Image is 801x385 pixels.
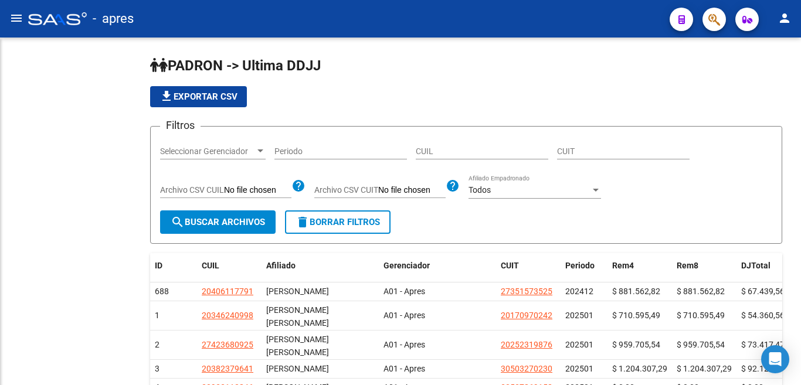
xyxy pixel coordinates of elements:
span: [PERSON_NAME] [266,287,329,296]
div: $ 67.439,56 [741,285,796,298]
div: $ 959.705,54 [612,338,667,352]
mat-icon: file_download [159,89,174,103]
div: $ 73.417,47 [741,338,796,352]
span: 20170970242 [501,311,552,320]
mat-icon: help [291,179,306,193]
div: $ 710.595,49 [612,309,667,322]
div: $ 881.562,82 [612,285,667,298]
mat-icon: person [778,11,792,25]
span: 20252319876 [501,340,552,349]
span: 2 [155,340,159,349]
span: 20382379641 [202,364,253,373]
span: 202412 [565,287,593,296]
span: Archivo CSV CUIL [160,185,224,195]
span: Todos [469,185,491,195]
div: $ 959.705,54 [677,338,732,352]
span: 688 [155,287,169,296]
span: 202501 [565,340,593,349]
span: Exportar CSV [159,91,237,102]
span: CUIT [501,261,519,270]
span: DJTotal [741,261,771,270]
span: 20346240998 [202,311,253,320]
span: 27423680925 [202,340,253,349]
span: Buscar Archivos [171,217,265,227]
span: 202501 [565,364,593,373]
mat-icon: search [171,215,185,229]
datatable-header-cell: Periodo [561,253,607,278]
span: 20406117791 [202,287,253,296]
mat-icon: help [446,179,460,193]
span: [PERSON_NAME] [PERSON_NAME] [266,335,329,357]
button: Buscar Archivos [160,210,276,234]
span: 3 [155,364,159,373]
span: 27351573525 [501,287,552,296]
button: Borrar Filtros [285,210,391,234]
div: $ 92.129,51 [741,362,796,376]
span: [PERSON_NAME] [PERSON_NAME] [266,305,329,328]
input: Archivo CSV CUIT [378,185,446,196]
datatable-header-cell: Gerenciador [379,253,496,278]
h3: Filtros [160,117,201,134]
span: 202501 [565,311,593,320]
span: A01 - Apres [383,311,425,320]
div: $ 710.595,49 [677,309,732,322]
span: 1 [155,311,159,320]
span: Borrar Filtros [296,217,380,227]
datatable-header-cell: Afiliado [262,253,379,278]
datatable-header-cell: ID [150,253,197,278]
span: Rem8 [677,261,698,270]
span: - apres [93,6,134,32]
div: $ 54.360,56 [741,309,796,322]
span: ID [155,261,162,270]
span: Periodo [565,261,595,270]
span: Archivo CSV CUIT [314,185,378,195]
span: Afiliado [266,261,296,270]
datatable-header-cell: CUIL [197,253,262,278]
datatable-header-cell: Rem4 [607,253,672,278]
span: 30503270230 [501,364,552,373]
span: [PERSON_NAME] [266,364,329,373]
span: CUIL [202,261,219,270]
span: Seleccionar Gerenciador [160,146,255,156]
span: A01 - Apres [383,287,425,296]
input: Archivo CSV CUIL [224,185,291,196]
datatable-header-cell: Rem8 [672,253,736,278]
div: Open Intercom Messenger [761,345,789,373]
div: $ 881.562,82 [677,285,732,298]
div: $ 1.204.307,29 [612,362,667,376]
mat-icon: menu [9,11,23,25]
div: $ 1.204.307,29 [677,362,732,376]
datatable-header-cell: CUIT [496,253,561,278]
button: Exportar CSV [150,86,247,107]
span: A01 - Apres [383,340,425,349]
span: PADRON -> Ultima DDJJ [150,57,321,74]
datatable-header-cell: DJTotal [736,253,801,278]
mat-icon: delete [296,215,310,229]
span: Rem4 [612,261,634,270]
span: Gerenciador [383,261,430,270]
span: A01 - Apres [383,364,425,373]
